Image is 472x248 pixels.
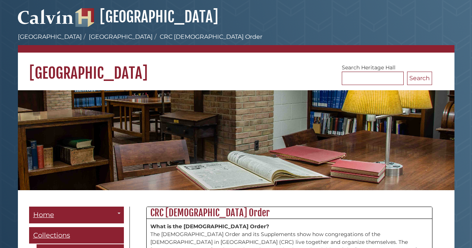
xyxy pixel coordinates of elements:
[18,32,454,53] nav: breadcrumb
[153,32,262,41] li: CRC [DEMOGRAPHIC_DATA] Order
[33,231,70,239] span: Collections
[89,33,153,40] a: [GEOGRAPHIC_DATA]
[18,6,74,27] img: Calvin
[29,207,124,223] a: Home
[18,17,74,24] a: Calvin University
[29,227,124,244] a: Collections
[150,223,269,230] strong: What is the [DEMOGRAPHIC_DATA] Order?
[407,72,432,85] button: Search
[147,207,432,219] h2: CRC [DEMOGRAPHIC_DATA] Order
[18,33,82,40] a: [GEOGRAPHIC_DATA]
[33,211,54,219] span: Home
[18,53,454,82] h1: [GEOGRAPHIC_DATA]
[75,7,218,26] a: [GEOGRAPHIC_DATA]
[75,8,94,27] img: Hekman Library Logo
